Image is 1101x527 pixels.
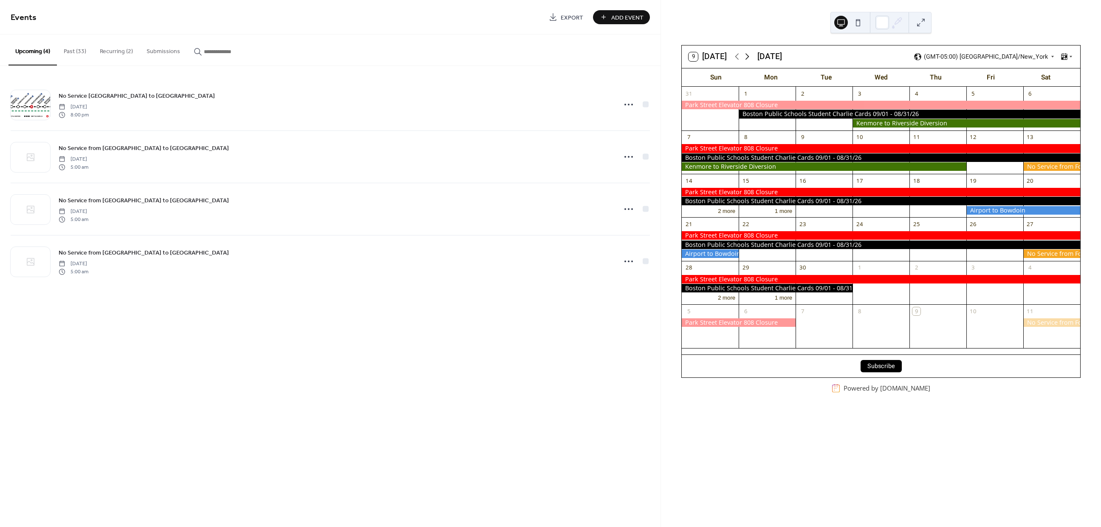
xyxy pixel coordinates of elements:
div: Kenmore to Riverside Diversion [853,119,1080,127]
div: Boston Public Schools Student Charlie Cards 09/01 - 08/31/26 [739,110,1080,118]
div: 1 [742,90,749,97]
div: 6 [742,307,749,315]
div: 26 [969,221,977,228]
a: No Service from [GEOGRAPHIC_DATA] to [GEOGRAPHIC_DATA] [59,248,229,258]
div: 9 [799,133,806,141]
div: 1 [855,264,863,272]
div: 8 [742,133,749,141]
div: Sun [689,68,743,87]
a: No Service [GEOGRAPHIC_DATA] to [GEOGRAPHIC_DATA] [59,91,215,101]
div: 28 [685,264,692,272]
div: Powered by [844,384,930,393]
div: No Service from Forest Hills to North Station. September 13–14, 27–28, October 11–13 [1023,162,1080,171]
div: Wed [853,68,908,87]
div: 7 [799,307,806,315]
div: Mon [744,68,799,87]
div: Park Street Elevator 808 Closure [682,275,1080,283]
div: Boston Public Schools Student Charlie Cards 09/01 - 08/31/26 [682,241,1080,249]
span: 5:00 am [59,215,88,223]
div: 8 [855,307,863,315]
div: Airport to Bowdoin [966,206,1080,215]
div: Fri [963,68,1018,87]
div: Park Street Elevator 808 Closure [682,188,1080,196]
div: 5 [685,307,692,315]
button: 9[DATE] [686,50,730,64]
div: 19 [969,177,977,184]
button: Subscribe [861,360,902,373]
span: No Service from [GEOGRAPHIC_DATA] to [GEOGRAPHIC_DATA] [59,249,229,258]
div: 27 [1026,221,1034,228]
a: [DOMAIN_NAME] [880,384,930,393]
div: Park Street Elevator 808 Closure [682,231,1080,240]
div: Boston Public Schools Student Charlie Cards 09/01 - 08/31/26 [682,284,853,292]
span: 5:00 am [59,163,88,171]
div: 14 [685,177,692,184]
div: 5 [969,90,977,97]
div: 3 [969,264,977,272]
button: 1 more [771,293,796,301]
span: Export [561,13,583,22]
span: 8:00 pm [59,111,89,119]
div: 21 [685,221,692,228]
div: 13 [1026,133,1034,141]
div: 10 [855,133,863,141]
div: Boston Public Schools Student Charlie Cards 09/01 - 08/31/26 [682,197,1080,205]
button: 2 more [714,293,739,301]
button: Recurring (2) [93,34,140,65]
span: Add Event [611,13,644,22]
div: 11 [912,133,920,141]
div: Park Street Elevator 808 Closure [682,101,1080,109]
span: No Service from [GEOGRAPHIC_DATA] to [GEOGRAPHIC_DATA] [59,144,229,153]
span: [DATE] [59,260,88,268]
span: 5:00 am [59,268,88,275]
div: [DATE] [757,51,782,63]
div: 12 [969,133,977,141]
span: [DATE] [59,208,88,215]
div: Park Street Elevator 808 Closure [682,318,796,327]
div: No Service from Forest Hills to North Station. September 13–14, 27–28, October 11–13 [1023,249,1080,258]
div: 17 [855,177,863,184]
span: [DATE] [59,156,88,163]
span: (GMT-05:00) [GEOGRAPHIC_DATA]/New_York [924,54,1048,60]
div: 4 [1026,264,1034,272]
span: No Service [GEOGRAPHIC_DATA] to [GEOGRAPHIC_DATA] [59,92,215,101]
div: 2 [912,264,920,272]
button: 2 more [714,206,739,215]
div: 20 [1026,177,1034,184]
div: Sat [1019,68,1073,87]
div: 9 [912,307,920,315]
div: Park Street Elevator 808 Closure [682,144,1080,153]
button: Add Event [593,10,650,24]
div: Kenmore to Riverside Diversion [682,162,966,171]
span: No Service from [GEOGRAPHIC_DATA] to [GEOGRAPHIC_DATA] [59,196,229,205]
div: 23 [799,221,806,228]
div: 25 [912,221,920,228]
span: Events [11,9,37,26]
div: Thu [909,68,963,87]
div: Boston Public Schools Student Charlie Cards 09/01 - 08/31/26 [682,153,1080,162]
button: 1 more [771,206,796,215]
div: 4 [912,90,920,97]
div: 22 [742,221,749,228]
div: 16 [799,177,806,184]
div: 10 [969,307,977,315]
div: 31 [685,90,692,97]
div: Tue [799,68,853,87]
a: No Service from [GEOGRAPHIC_DATA] to [GEOGRAPHIC_DATA] [59,195,229,205]
div: 30 [799,264,806,272]
div: 15 [742,177,749,184]
div: 2 [799,90,806,97]
div: 29 [742,264,749,272]
div: 11 [1026,307,1034,315]
div: Airport to Bowdoin [682,249,739,258]
div: 3 [855,90,863,97]
div: 24 [855,221,863,228]
span: [DATE] [59,103,89,111]
a: No Service from [GEOGRAPHIC_DATA] to [GEOGRAPHIC_DATA] [59,143,229,153]
button: Upcoming (4) [8,34,57,65]
div: 7 [685,133,692,141]
div: 6 [1026,90,1034,97]
a: Export [542,10,590,24]
button: Submissions [140,34,187,65]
